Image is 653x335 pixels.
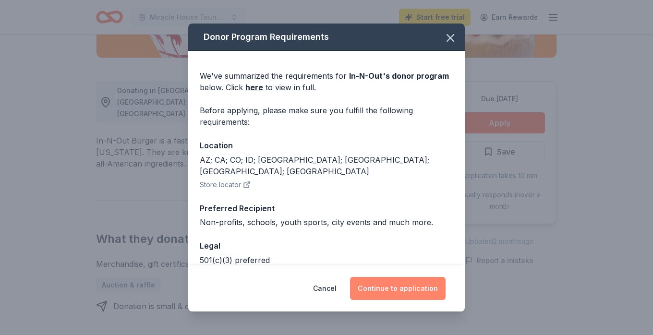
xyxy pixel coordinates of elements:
[200,154,453,177] div: AZ; CA; CO; ID; [GEOGRAPHIC_DATA]; [GEOGRAPHIC_DATA]; [GEOGRAPHIC_DATA]; [GEOGRAPHIC_DATA]
[188,24,465,51] div: Donor Program Requirements
[200,139,453,152] div: Location
[200,179,251,191] button: Store locator
[200,70,453,93] div: We've summarized the requirements for below. Click to view in full.
[200,254,453,266] div: 501(c)(3) preferred
[200,239,453,252] div: Legal
[200,216,453,228] div: Non-profits, schools, youth sports, city events and much more.
[200,202,453,215] div: Preferred Recipient
[349,71,449,81] span: In-N-Out 's donor program
[245,82,263,93] a: here
[313,277,337,300] button: Cancel
[200,105,453,128] div: Before applying, please make sure you fulfill the following requirements:
[350,277,446,300] button: Continue to application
